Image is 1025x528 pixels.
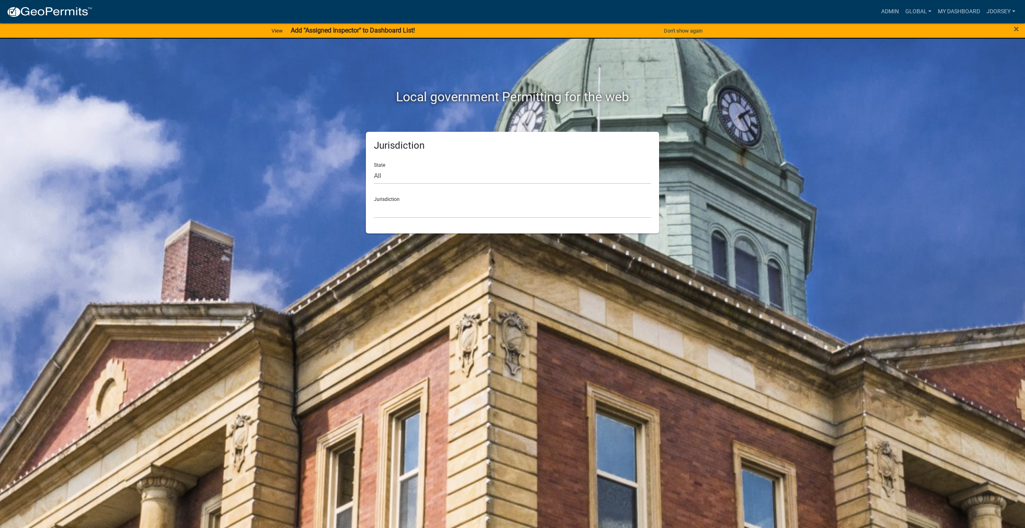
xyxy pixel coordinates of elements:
[983,4,1019,19] a: jdorsey
[1014,24,1019,34] button: Close
[878,4,902,19] a: Admin
[935,4,983,19] a: My Dashboard
[661,24,706,37] button: Don't show again
[1014,23,1019,35] span: ×
[374,140,651,151] h5: Jurisdiction
[290,89,735,104] h2: Local government Permitting for the web
[291,27,415,34] strong: Add "Assigned Inspector" to Dashboard List!
[268,24,286,37] a: View
[902,4,935,19] a: Global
